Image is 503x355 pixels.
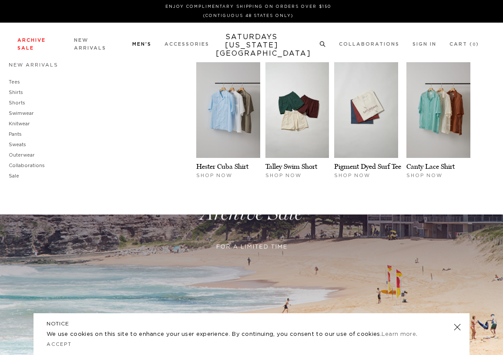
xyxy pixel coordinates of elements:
[412,42,436,47] a: Sign In
[9,174,19,178] a: Sale
[17,38,46,50] a: Archive Sale
[74,38,106,50] a: New Arrivals
[9,80,20,84] a: Tees
[196,162,248,171] a: Hester Cuba Shirt
[47,320,456,328] h5: NOTICE
[382,332,416,337] a: Learn more
[334,162,401,171] a: Pigment Dyed Surf Tee
[21,3,476,10] p: Enjoy Complimentary Shipping on Orders Over $150
[47,330,426,339] p: We use cookies on this site to enhance your user experience. By continuing, you consent to our us...
[9,132,22,137] a: Pants
[449,42,479,47] a: Cart (0)
[339,42,399,47] a: Collaborations
[9,163,45,168] a: Collaborations
[9,121,30,126] a: Knitwear
[21,13,476,19] p: (Contiguous 48 States Only)
[9,153,35,157] a: Outerwear
[9,63,58,67] a: New Arrivals
[9,100,25,105] a: Shorts
[216,33,288,58] a: SATURDAYS[US_STATE][GEOGRAPHIC_DATA]
[473,43,476,47] small: 0
[406,162,455,171] a: Canty Lace Shirt
[265,162,317,171] a: Talley Swim Short
[132,42,151,47] a: Men's
[9,111,34,116] a: Swimwear
[9,142,26,147] a: Sweats
[47,342,72,347] a: Accept
[164,42,209,47] a: Accessories
[9,90,23,95] a: Shirts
